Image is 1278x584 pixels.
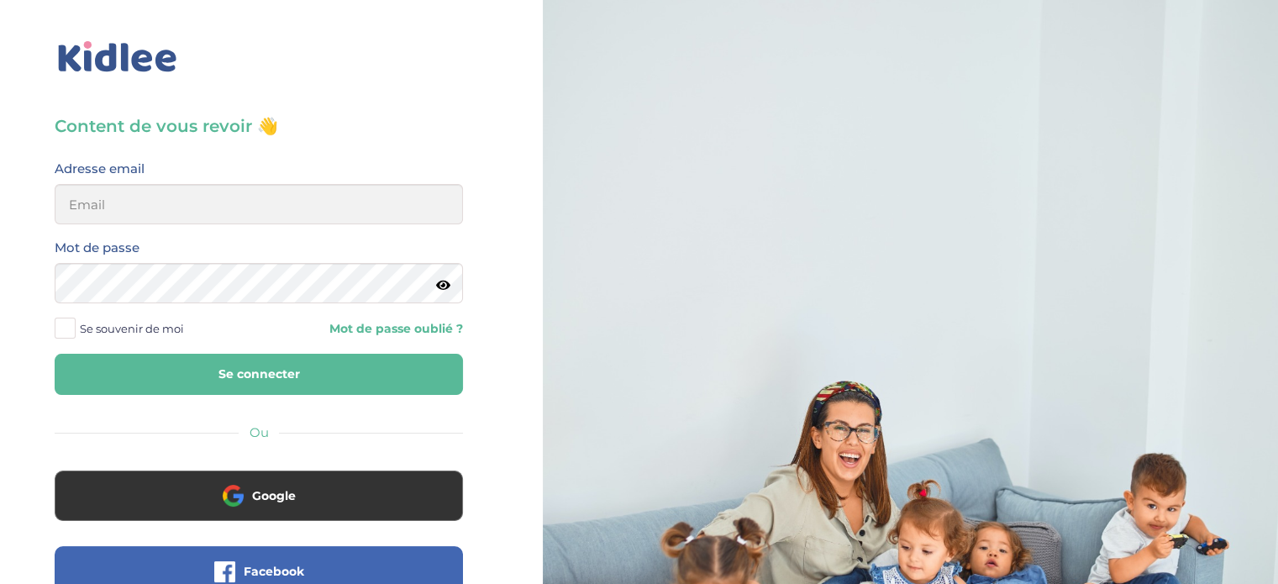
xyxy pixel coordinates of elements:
a: Google [55,499,463,515]
button: Google [55,471,463,521]
h3: Content de vous revoir 👋 [55,114,463,138]
span: Facebook [244,563,304,580]
img: logo_kidlee_bleu [55,38,181,76]
button: Se connecter [55,354,463,395]
img: google.png [223,485,244,506]
img: facebook.png [214,561,235,582]
a: Mot de passe oublié ? [271,321,463,337]
span: Google [252,487,296,504]
label: Mot de passe [55,237,139,259]
label: Adresse email [55,158,145,180]
span: Ou [250,424,269,440]
input: Email [55,184,463,224]
span: Se souvenir de moi [80,318,184,339]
